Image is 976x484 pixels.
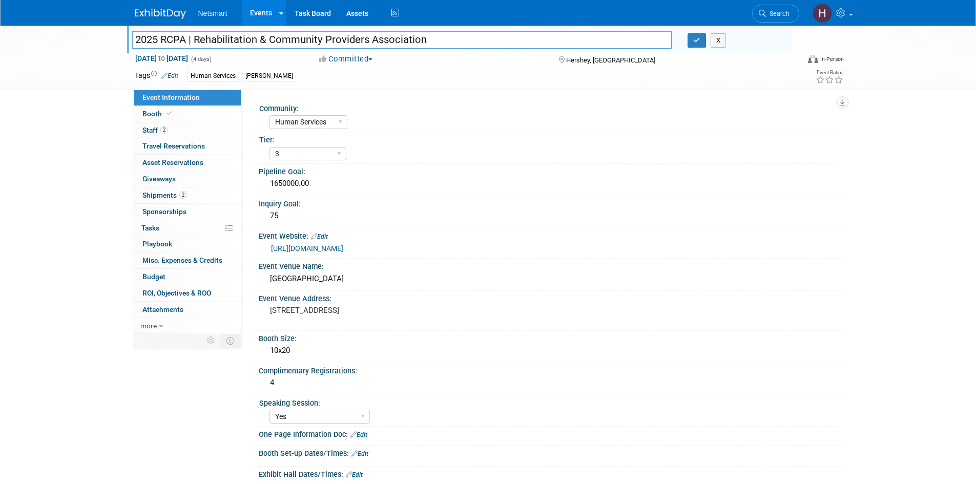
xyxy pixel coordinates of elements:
td: Tags [135,70,178,82]
span: Sponsorships [142,207,186,216]
span: more [140,322,157,330]
span: Event Information [142,93,200,101]
span: Tasks [141,224,159,232]
span: (4 days) [190,56,212,62]
div: Tier: [259,132,837,145]
a: Asset Reservations [134,155,241,171]
a: Misc. Expenses & Credits [134,252,241,268]
a: Edit [350,431,367,438]
span: Giveaways [142,175,176,183]
a: Budget [134,269,241,285]
a: [URL][DOMAIN_NAME] [271,244,343,252]
div: Speaking Session: [259,395,837,408]
div: Community: [259,101,837,114]
span: to [157,54,167,62]
a: Sponsorships [134,204,241,220]
a: Tasks [134,220,241,236]
span: Search [766,10,790,17]
span: Staff [142,126,168,134]
div: Booth Size: [259,331,842,344]
div: 10x20 [266,343,834,359]
td: Toggle Event Tabs [220,334,241,347]
a: more [134,318,241,334]
a: Edit [346,471,363,478]
a: Event Information [134,90,241,106]
div: 75 [266,208,834,224]
a: Edit [161,72,178,79]
a: Playbook [134,236,241,252]
a: Edit [311,233,328,240]
div: Event Website: [259,228,842,242]
a: Booth [134,106,241,122]
td: Personalize Event Tab Strip [202,334,220,347]
i: Booth reservation complete [167,111,172,116]
img: ExhibitDay [135,9,186,19]
div: Event Rating [816,70,843,75]
span: [DATE] [DATE] [135,54,189,63]
a: Search [752,5,799,23]
div: Human Services [188,71,239,81]
span: Misc. Expenses & Credits [142,256,222,264]
img: Hannah Norsworthy [813,4,832,23]
a: Edit [351,450,368,457]
span: Budget [142,272,165,281]
img: Format-Inperson.png [808,55,818,63]
button: X [711,33,726,48]
span: Asset Reservations [142,158,203,166]
a: Attachments [134,302,241,318]
div: Exhibit Hall Dates/Times: [259,467,842,480]
div: [PERSON_NAME] [242,71,296,81]
span: 2 [160,126,168,134]
div: 4 [266,375,834,391]
div: 1650000.00 [266,176,834,192]
span: Shipments [142,191,187,199]
div: Inquiry Goal: [259,196,842,209]
div: Booth Set-up Dates/Times: [259,446,842,459]
div: Complimentary Registrations: [259,363,842,376]
button: Committed [316,54,377,65]
a: Shipments2 [134,187,241,203]
pre: [STREET_ADDRESS] [270,306,490,315]
span: Attachments [142,305,183,313]
div: [GEOGRAPHIC_DATA] [266,271,834,287]
div: Event Format [739,53,844,69]
div: One Page Information Doc: [259,427,842,440]
span: Booth [142,110,174,118]
a: Travel Reservations [134,138,241,154]
span: ROI, Objectives & ROO [142,289,211,297]
span: Hershey, [GEOGRAPHIC_DATA] [566,56,655,64]
a: Staff2 [134,122,241,138]
span: Netsmart [198,9,227,17]
div: Event Venue Name: [259,259,842,271]
div: In-Person [820,55,844,63]
span: Playbook [142,240,172,248]
a: Giveaways [134,171,241,187]
span: 2 [179,191,187,199]
div: Pipeline Goal: [259,164,842,177]
span: Travel Reservations [142,142,205,150]
div: Event Venue Address: [259,291,842,304]
a: ROI, Objectives & ROO [134,285,241,301]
